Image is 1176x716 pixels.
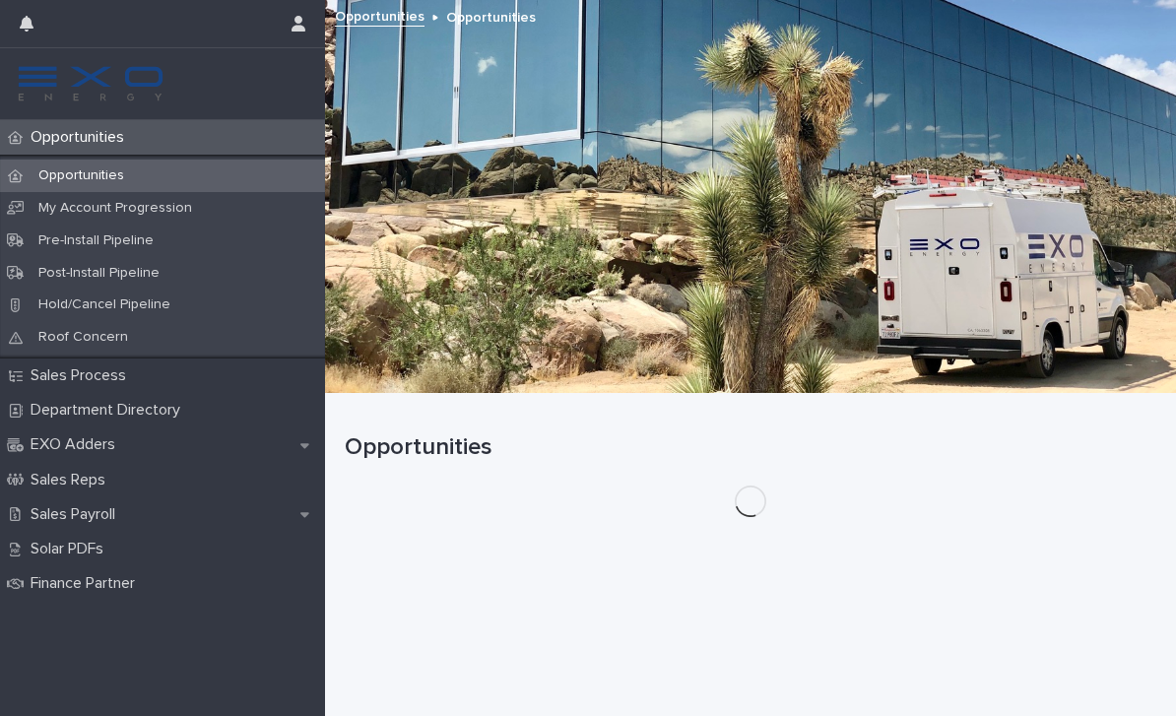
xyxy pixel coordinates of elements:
[23,232,169,249] p: Pre-Install Pipeline
[23,505,131,524] p: Sales Payroll
[16,64,165,103] img: FKS5r6ZBThi8E5hshIGi
[23,167,140,184] p: Opportunities
[446,5,536,27] p: Opportunities
[23,574,151,593] p: Finance Partner
[335,4,425,27] a: Opportunities
[23,401,196,420] p: Department Directory
[23,329,144,346] p: Roof Concern
[23,435,131,454] p: EXO Adders
[23,366,142,385] p: Sales Process
[23,128,140,147] p: Opportunities
[23,540,119,558] p: Solar PDFs
[23,200,208,217] p: My Account Progression
[23,265,175,282] p: Post-Install Pipeline
[345,433,1156,462] h1: Opportunities
[23,296,186,313] p: Hold/Cancel Pipeline
[23,471,121,489] p: Sales Reps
